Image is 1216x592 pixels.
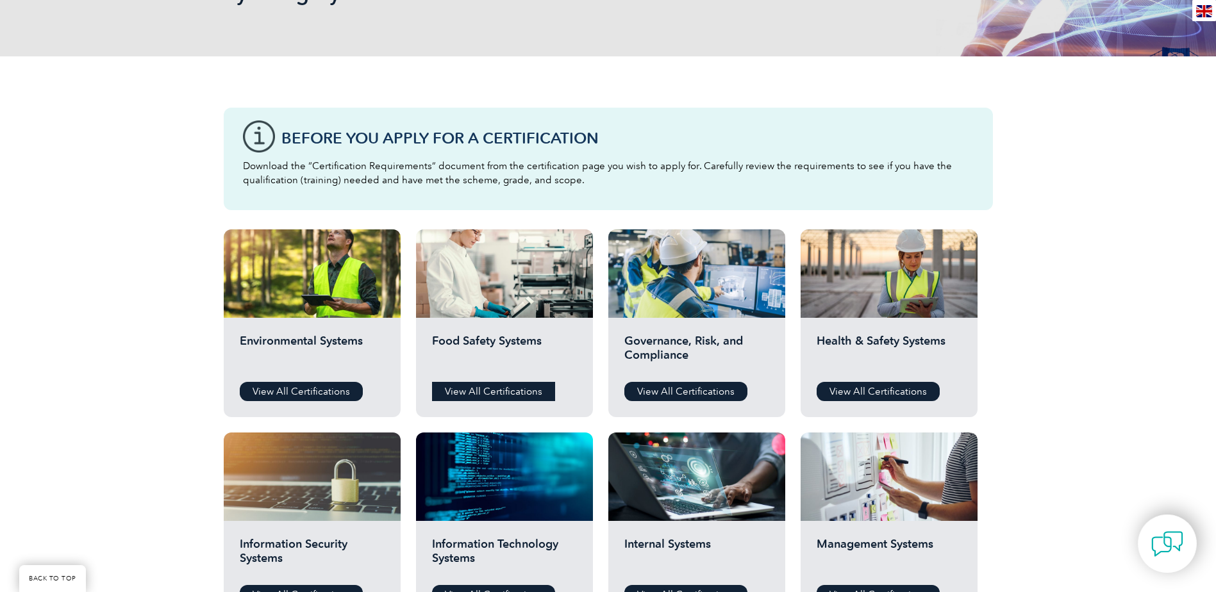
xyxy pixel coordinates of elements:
[240,382,363,401] a: View All Certifications
[281,130,974,146] h3: Before You Apply For a Certification
[19,565,86,592] a: BACK TO TOP
[817,537,962,575] h2: Management Systems
[1151,528,1183,560] img: contact-chat.png
[432,382,555,401] a: View All Certifications
[817,382,940,401] a: View All Certifications
[624,382,747,401] a: View All Certifications
[243,159,974,187] p: Download the “Certification Requirements” document from the certification page you wish to apply ...
[240,537,385,575] h2: Information Security Systems
[1196,5,1212,17] img: en
[432,334,577,372] h2: Food Safety Systems
[624,334,769,372] h2: Governance, Risk, and Compliance
[817,334,962,372] h2: Health & Safety Systems
[624,537,769,575] h2: Internal Systems
[240,334,385,372] h2: Environmental Systems
[432,537,577,575] h2: Information Technology Systems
